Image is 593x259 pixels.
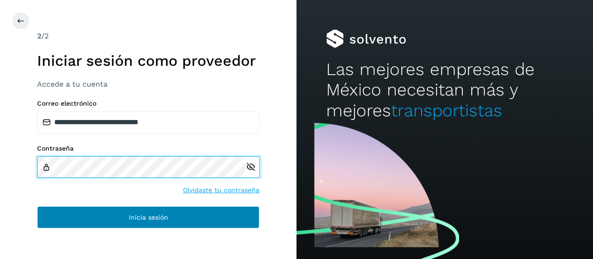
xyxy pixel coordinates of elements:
[326,59,563,121] h2: Las mejores empresas de México necesitan más y mejores
[37,32,41,40] span: 2
[37,80,259,88] h3: Accede a tu cuenta
[391,101,502,120] span: transportistas
[183,185,259,195] a: Olvidaste tu contraseña
[37,206,259,228] button: Inicia sesión
[37,100,259,107] label: Correo electrónico
[37,31,259,42] div: /2
[37,145,259,152] label: Contraseña
[129,214,168,221] span: Inicia sesión
[37,52,259,69] h1: Iniciar sesión como proveedor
